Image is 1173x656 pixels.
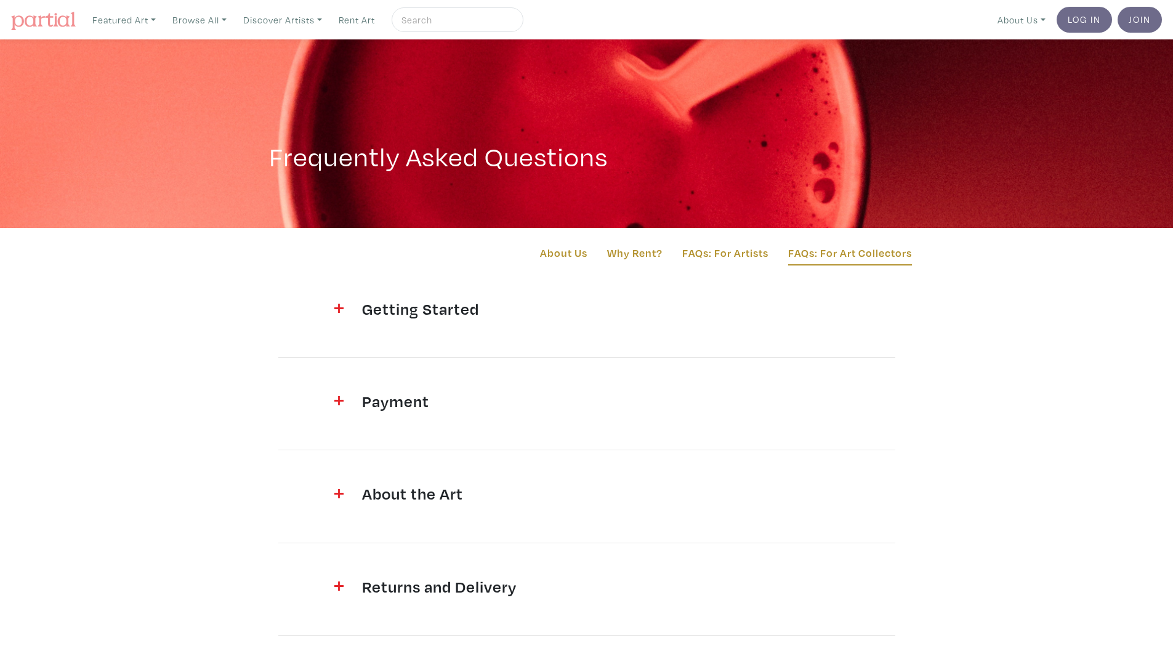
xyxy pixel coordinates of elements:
img: plus.svg [334,396,344,405]
h4: About the Art [362,484,812,503]
a: About Us [540,245,587,261]
img: plus.svg [334,304,344,313]
a: Join [1118,7,1162,33]
a: Featured Art [87,7,161,33]
img: plus.svg [334,489,344,498]
a: Browse All [167,7,232,33]
h1: Frequently Asked Questions [269,106,905,172]
a: Log In [1057,7,1112,33]
h4: Returns and Delivery [362,577,812,596]
h4: Getting Started [362,299,812,318]
a: Rent Art [333,7,381,33]
h4: Payment [362,391,812,411]
a: Discover Artists [238,7,328,33]
a: Why Rent? [607,245,663,261]
input: Search [400,12,512,28]
a: About Us [992,7,1051,33]
a: FAQs: For Artists [682,245,768,261]
img: plus.svg [334,581,344,591]
a: FAQs: For Art Collectors [788,245,912,265]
